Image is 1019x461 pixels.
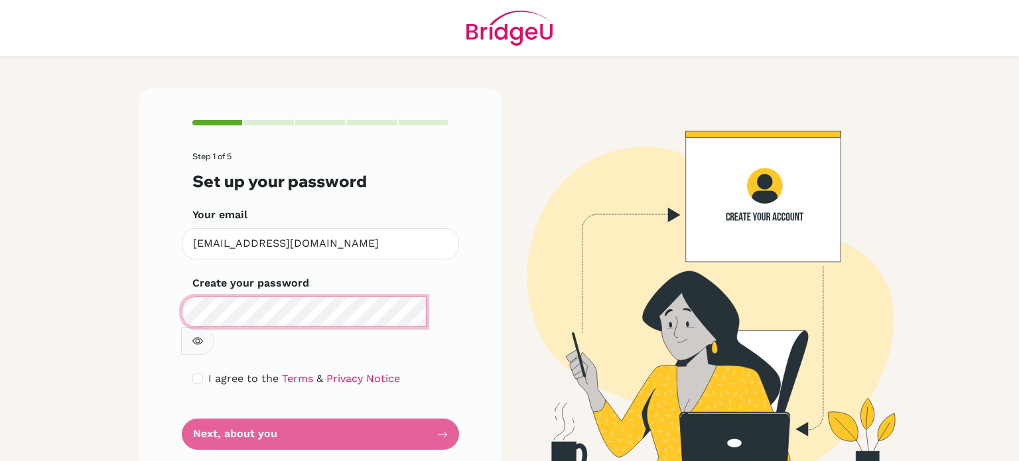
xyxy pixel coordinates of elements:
span: I agree to the [208,372,279,385]
label: Create your password [192,275,309,291]
input: Insert your email* [182,228,459,259]
span: Step 1 of 5 [192,151,232,161]
label: Your email [192,207,247,223]
span: & [316,372,323,385]
a: Privacy Notice [326,372,400,385]
h3: Set up your password [192,172,448,191]
a: Terms [282,372,313,385]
